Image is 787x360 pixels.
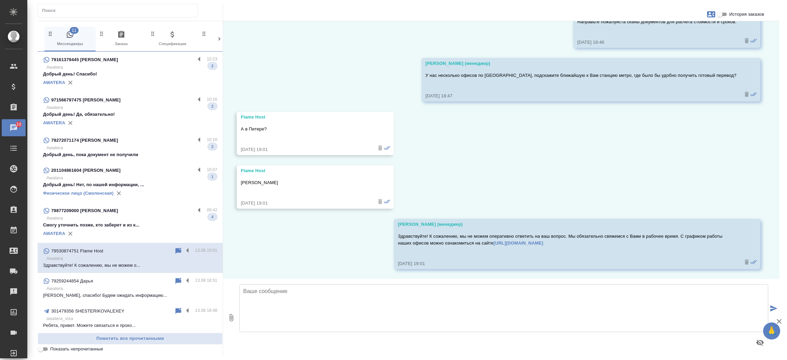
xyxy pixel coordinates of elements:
[38,162,223,203] div: 201104861604 [PERSON_NAME]10:07AwateraДобрый день! Нет, по нашей информации, ...1Физическое лицо ...
[38,203,223,243] div: 79877209000 [PERSON_NAME]09:42AwateraСмогу уточнить позже, кто заберет и из к...4AWATERA
[46,255,217,262] p: Awatera
[51,207,118,214] p: 79877209000 [PERSON_NAME]
[43,80,65,85] a: AWATERA
[43,111,217,118] p: Добрый день! Да, обязательно!
[241,200,370,207] div: [DATE] 19:01
[207,136,217,143] p: 10:10
[2,119,26,136] a: 13
[46,285,217,292] p: Awatera
[51,97,121,103] p: 971566797475 [PERSON_NAME]
[46,215,217,222] p: Awatera
[38,333,223,345] button: Пометить все прочитанными
[114,188,124,198] button: Удалить привязку
[43,71,217,78] p: Добрый день! Спасибо!
[51,278,93,285] p: 79259244854 Дарья
[398,260,736,267] div: [DATE] 19:01
[150,30,156,37] svg: Зажми и перетащи, чтобы поменять порядок вкладок
[195,307,217,314] p: 13.08 18:48
[51,137,118,144] p: 79272071174 [PERSON_NAME]
[207,143,218,150] span: 2
[207,207,217,213] p: 09:42
[241,146,370,153] div: [DATE] 19:01
[38,52,223,92] div: 79161379445 [PERSON_NAME]10:23AwateraДобрый день! Спасибо!2AWATERA
[38,273,223,303] div: 79259244854 Дарья13.08 18:51Awatera[PERSON_NAME], спасибо! Будем ожидать информацию...
[241,114,370,121] div: Flame Host
[174,307,182,315] div: Пометить непрочитанным
[494,240,543,246] a: [URL][DOMAIN_NAME]
[174,247,182,255] div: Пометить непрочитанным
[50,346,103,352] span: Показать непрочитанные
[47,30,93,47] span: Мессенджеры
[729,11,764,18] span: История заказов
[43,151,217,158] p: Добрый день, пока документ не получили
[207,103,218,110] span: 2
[51,167,121,174] p: 201104861604 [PERSON_NAME]
[174,277,182,285] div: Пометить непрочитанным
[195,247,217,254] p: 13.08 19:01
[51,248,103,254] p: 79530874751 Flame Host
[47,30,54,37] svg: Зажми и перетащи, чтобы поменять порядок вкладок
[207,166,217,173] p: 10:07
[38,92,223,132] div: 971566797475 [PERSON_NAME]10:16AwateraДобрый день! Да, обязательно!2AWATERA
[38,132,223,162] div: 79272071174 [PERSON_NAME]10:10AwateraДобрый день, пока документ не получили2
[46,175,217,181] p: Awatera
[98,30,144,47] span: Заказы
[703,6,719,23] button: Заявки
[41,335,219,343] span: Пометить все прочитанными
[51,56,118,63] p: 79161379445 [PERSON_NAME]
[38,303,223,333] div: 301479356 SHESTERIKOVALEXEY13.08 18:48awatera_visaРебята, привет. Можете связаться и проко...
[46,104,217,111] p: Awatera
[207,63,218,69] span: 2
[207,173,218,180] span: 1
[43,322,217,329] p: Ребята, привет. Можете связаться и проко...
[766,324,777,338] span: 🙏
[43,120,65,125] a: AWATERA
[65,229,75,239] button: Удалить привязку
[426,72,737,79] p: У нас несколько офисов по [GEOGRAPHIC_DATA], подскажите ближайшую к Вам станцию метро, где было б...
[207,96,217,103] p: 10:16
[65,78,75,88] button: Удалить привязку
[207,213,218,220] span: 4
[51,308,124,315] p: 301479356 SHESTERIKOVALEXEY
[577,39,736,46] div: [DATE] 18:46
[195,277,217,284] p: 13.08 18:51
[38,243,223,273] div: 79530874751 Flame Host13.08 19:01AwateraЗдравствуйте! К сожалению, мы не можем о...
[43,181,217,188] p: Добрый день! Нет, по нашей информации, ...
[46,64,217,71] p: Awatera
[150,30,195,47] span: Спецификации
[398,233,736,247] p: Здравствуйте! К сожалению, мы не можем оперативно ответить на ваш вопрос. Мы обязательно свяжемся...
[43,191,114,196] a: Физическое лицо (Смоленская)
[201,30,247,47] span: Клиенты
[752,334,768,351] button: Предпросмотр
[426,93,737,99] div: [DATE] 18:47
[207,56,217,63] p: 10:23
[201,30,207,37] svg: Зажми и перетащи, чтобы поменять порядок вкладок
[46,144,217,151] p: Awatera
[70,27,79,34] span: 11
[43,222,217,229] p: Смогу уточнить позже, кто заберет и из к...
[241,167,370,174] div: Flame Host
[98,30,105,37] svg: Зажми и перетащи, чтобы поменять порядок вкладок
[241,179,370,186] p: [PERSON_NAME]
[241,126,370,133] p: А в Питере?
[43,292,217,299] p: [PERSON_NAME], спасибо! Будем ожидать информацию...
[12,121,25,128] span: 13
[763,322,780,340] button: 🙏
[43,262,217,269] p: Здравствуйте! К сожалению, мы не можем о...
[577,18,736,25] p: Направьте пожалуйста сканы документов для расчета стоимости и сроков.
[42,6,198,15] input: Поиск
[398,221,736,228] div: [PERSON_NAME] (менеджер)
[426,60,737,67] div: [PERSON_NAME] (менеджер)
[43,231,65,236] a: AWATERA
[46,315,217,322] p: awatera_visa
